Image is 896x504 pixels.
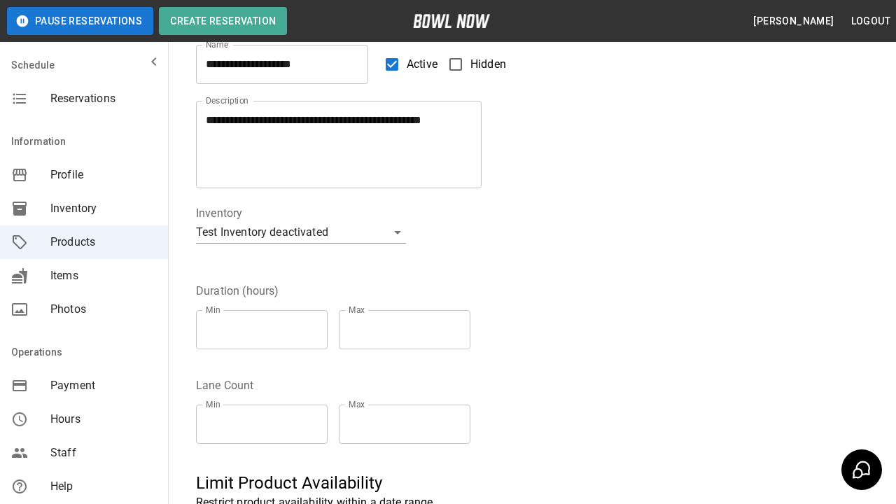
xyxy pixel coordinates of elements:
[196,377,254,393] legend: Lane Count
[159,7,287,35] button: Create Reservation
[50,234,157,251] span: Products
[50,167,157,183] span: Profile
[50,200,157,217] span: Inventory
[196,205,242,221] legend: Inventory
[50,444,157,461] span: Staff
[50,377,157,394] span: Payment
[846,8,896,34] button: Logout
[441,50,506,79] label: Hidden products will not be visible to customers. You can still create and use them for bookings.
[413,14,490,28] img: logo
[50,478,157,495] span: Help
[50,90,157,107] span: Reservations
[196,472,633,494] h5: Limit Product Availability
[50,267,157,284] span: Items
[50,411,157,428] span: Hours
[196,283,279,299] legend: Duration (hours)
[196,221,406,244] div: Test Inventory deactivated
[407,56,437,73] span: Active
[7,7,153,35] button: Pause Reservations
[50,301,157,318] span: Photos
[748,8,839,34] button: [PERSON_NAME]
[470,56,506,73] span: Hidden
